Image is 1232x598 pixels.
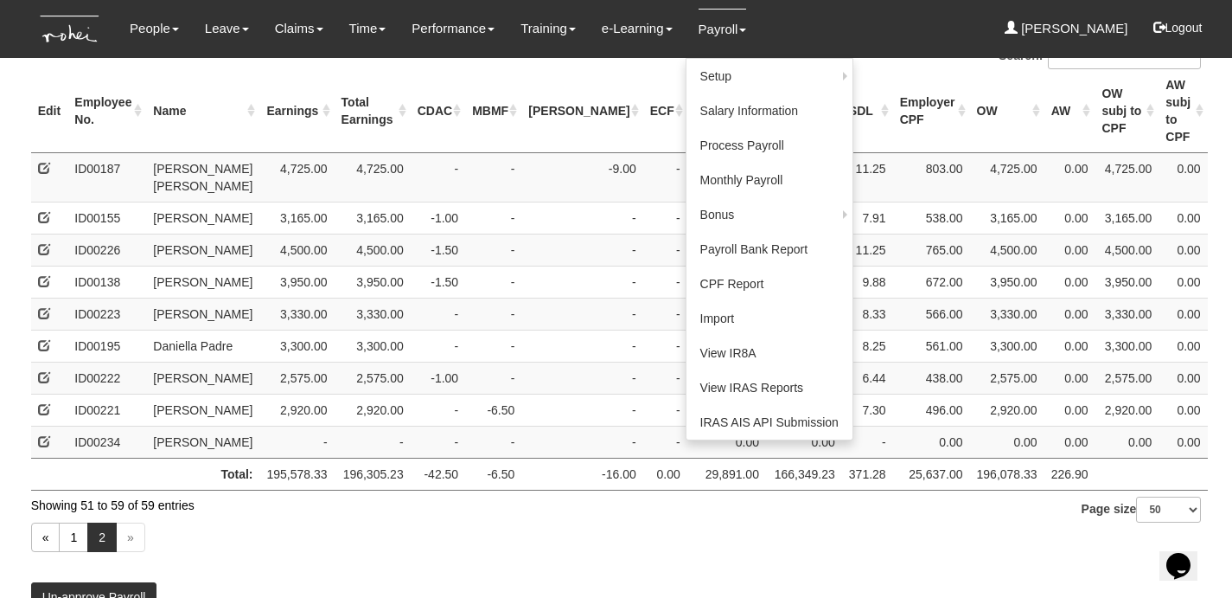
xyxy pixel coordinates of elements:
[1095,362,1159,394] td: 2,575.00
[1082,497,1202,523] label: Page size
[842,234,893,266] td: 11.25
[1095,234,1159,266] td: 4,500.00
[67,298,146,330] td: ID00223
[686,336,852,370] a: View IR8A
[686,128,852,163] a: Process Payroll
[686,163,852,197] a: Monthly Payroll
[259,69,334,153] th: Earnings : activate to sort column ascending
[893,426,970,458] td: 0.00
[1044,330,1095,362] td: 0.00
[259,298,334,330] td: 3,330.00
[686,197,852,232] a: Bonus
[1044,298,1095,330] td: 0.00
[766,426,842,458] td: 0.00
[335,266,411,298] td: 3,950.00
[1159,202,1207,234] td: 0.00
[842,330,893,362] td: 8.25
[465,394,521,426] td: -6.50
[205,9,249,48] a: Leave
[465,234,521,266] td: -
[893,298,970,330] td: 566.00
[1095,202,1159,234] td: 3,165.00
[1044,69,1095,153] th: AW : activate to sort column ascending
[411,394,465,426] td: -
[687,426,766,458] td: 0.00
[335,234,411,266] td: 4,500.00
[893,266,970,298] td: 672.00
[67,234,146,266] td: ID00226
[1159,266,1207,298] td: 0.00
[521,69,642,153] th: SINDA : activate to sort column ascending
[521,266,642,298] td: -
[1005,9,1128,48] a: [PERSON_NAME]
[686,93,852,128] a: Salary Information
[67,362,146,394] td: ID00222
[970,152,1044,202] td: 4,725.00
[335,362,411,394] td: 2,575.00
[146,266,259,298] td: [PERSON_NAME]
[1044,152,1095,202] td: 0.00
[335,394,411,426] td: 2,920.00
[1095,152,1159,202] td: 4,725.00
[335,330,411,362] td: 3,300.00
[1044,266,1095,298] td: 0.00
[699,9,747,49] a: Payroll
[335,298,411,330] td: 3,330.00
[130,9,179,48] a: People
[146,152,259,202] td: [PERSON_NAME] [PERSON_NAME]
[412,9,495,48] a: Performance
[893,202,970,234] td: 538.00
[521,458,642,490] td: -16.00
[146,426,259,458] td: [PERSON_NAME]
[411,152,465,202] td: -
[643,266,687,298] td: -
[411,266,465,298] td: -1.50
[465,362,521,394] td: -
[335,202,411,234] td: 3,165.00
[521,394,642,426] td: -
[465,426,521,458] td: -
[259,458,334,490] td: 195,578.33
[521,298,642,330] td: -
[67,426,146,458] td: ID00234
[275,9,323,48] a: Claims
[893,69,970,153] th: Employer CPF : activate to sort column ascending
[893,362,970,394] td: 438.00
[465,266,521,298] td: -
[31,523,61,552] a: «
[686,301,852,336] a: Import
[970,266,1044,298] td: 3,950.00
[465,152,521,202] td: -
[1095,69,1159,153] th: OW subj to CPF : activate to sort column ascending
[1159,330,1207,362] td: 0.00
[521,152,642,202] td: -9.00
[643,426,687,458] td: -
[842,298,893,330] td: 8.33
[1044,202,1095,234] td: 0.00
[687,458,766,490] td: 29,891.00
[842,266,893,298] td: 9.88
[643,394,687,426] td: -
[465,458,521,490] td: -6.50
[970,394,1044,426] td: 2,920.00
[67,266,146,298] td: ID00138
[766,458,842,490] td: 166,349.23
[1159,529,1215,581] iframe: chat widget
[146,362,259,394] td: [PERSON_NAME]
[146,234,259,266] td: [PERSON_NAME]
[1095,298,1159,330] td: 3,330.00
[411,298,465,330] td: -
[686,405,852,440] a: IRAS AIS API Submission
[1159,426,1207,458] td: 0.00
[643,362,687,394] td: -
[643,234,687,266] td: -
[842,69,893,153] th: SDL : activate to sort column ascending
[521,362,642,394] td: -
[521,426,642,458] td: -
[521,202,642,234] td: -
[893,394,970,426] td: 496.00
[335,152,411,202] td: 4,725.00
[1044,394,1095,426] td: 0.00
[970,426,1044,458] td: 0.00
[893,330,970,362] td: 561.00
